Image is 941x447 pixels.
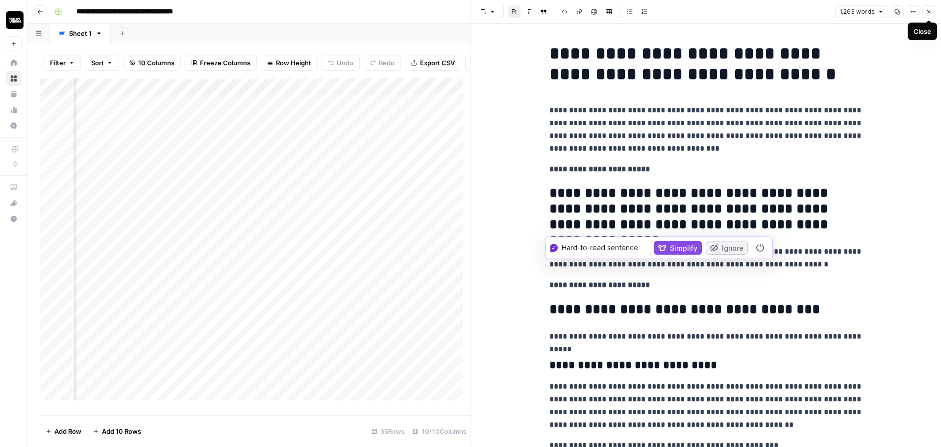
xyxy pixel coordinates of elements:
[91,58,104,68] span: Sort
[54,426,81,436] span: Add Row
[261,55,318,71] button: Row Height
[368,423,409,439] div: 35 Rows
[69,28,92,38] div: Sheet 1
[337,58,353,68] span: Undo
[85,55,119,71] button: Sort
[6,196,21,210] div: What's new?
[276,58,311,68] span: Row Height
[6,211,22,227] button: Help + Support
[40,423,87,439] button: Add Row
[364,55,401,71] button: Redo
[420,58,455,68] span: Export CSV
[6,71,22,86] a: Browse
[6,55,22,71] a: Home
[87,423,147,439] button: Add 10 Rows
[6,11,24,29] img: Contact Studios Logo
[409,423,470,439] div: 10/10 Columns
[405,55,461,71] button: Export CSV
[6,8,22,32] button: Workspace: Contact Studios
[44,55,81,71] button: Filter
[835,5,888,18] button: 1,263 words
[50,24,111,43] a: Sheet 1
[6,86,22,102] a: Your Data
[322,55,360,71] button: Undo
[200,58,250,68] span: Freeze Columns
[6,102,22,118] a: Usage
[379,58,395,68] span: Redo
[185,55,257,71] button: Freeze Columns
[123,55,181,71] button: 10 Columns
[840,7,875,16] span: 1,263 words
[6,118,22,133] a: Settings
[102,426,141,436] span: Add 10 Rows
[6,180,22,195] a: AirOps Academy
[138,58,174,68] span: 10 Columns
[6,195,22,211] button: What's new?
[914,26,931,36] div: Close
[50,58,66,68] span: Filter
